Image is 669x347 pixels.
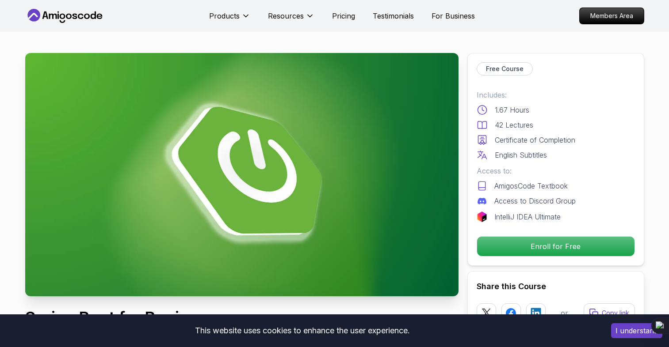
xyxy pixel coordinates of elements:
p: Resources [268,11,304,21]
p: Access to: [477,166,635,176]
p: AmigosCode Textbook [494,181,568,191]
p: or [561,308,568,318]
p: 42 Lectures [495,120,533,130]
a: For Business [432,11,475,21]
p: Enroll for Free [477,237,635,256]
img: spring-boot-for-beginners_thumbnail [25,53,459,296]
p: Includes: [477,90,635,100]
img: jetbrains logo [477,211,487,222]
p: Free Course [486,64,524,73]
button: Products [209,11,250,28]
p: Copy link [602,309,629,317]
p: Products [209,11,240,21]
button: Resources [268,11,314,28]
p: 1.67 Hours [495,105,529,115]
a: Testimonials [373,11,414,21]
p: Members Area [580,8,644,24]
button: Accept cookies [611,323,662,338]
p: IntelliJ IDEA Ultimate [494,211,561,222]
a: Members Area [579,8,644,24]
a: Pricing [332,11,355,21]
div: This website uses cookies to enhance the user experience. [7,321,598,340]
button: Enroll for Free [477,236,635,256]
h1: Spring Boot for Beginners [25,309,344,326]
button: Copy link [584,303,635,323]
h2: Share this Course [477,280,635,293]
p: Access to Discord Group [494,196,576,206]
p: English Subtitles [495,150,547,160]
p: Certificate of Completion [495,135,575,145]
